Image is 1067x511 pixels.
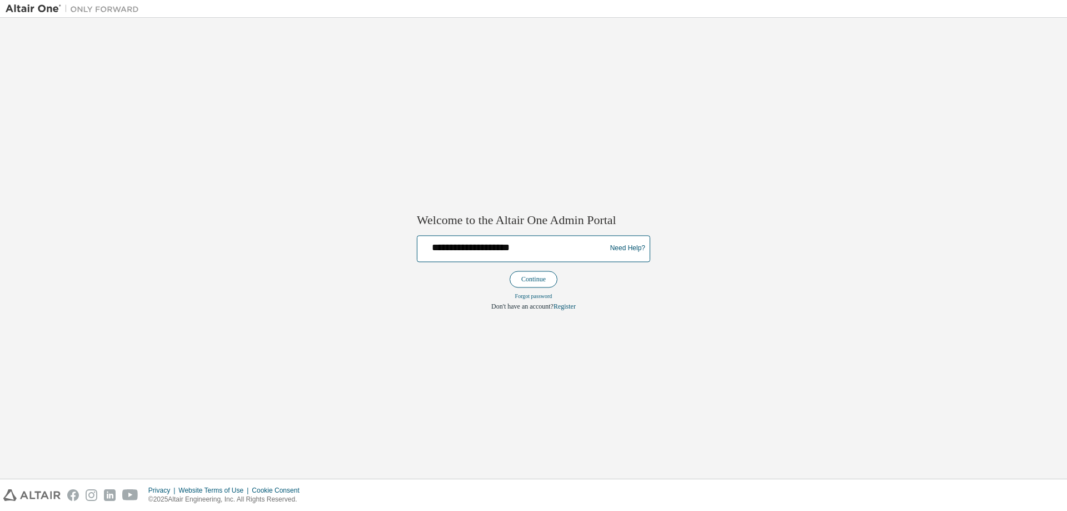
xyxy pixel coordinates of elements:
[417,213,650,229] h2: Welcome to the Altair One Admin Portal
[122,489,138,501] img: youtube.svg
[610,249,645,249] a: Need Help?
[148,486,178,495] div: Privacy
[104,489,116,501] img: linkedin.svg
[86,489,97,501] img: instagram.svg
[3,489,61,501] img: altair_logo.svg
[148,495,306,504] p: © 2025 Altair Engineering, Inc. All Rights Reserved.
[510,271,557,287] button: Continue
[6,3,144,14] img: Altair One
[554,302,576,310] a: Register
[515,293,552,299] a: Forgot password
[178,486,252,495] div: Website Terms of Use
[67,489,79,501] img: facebook.svg
[252,486,306,495] div: Cookie Consent
[491,302,554,310] span: Don't have an account?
